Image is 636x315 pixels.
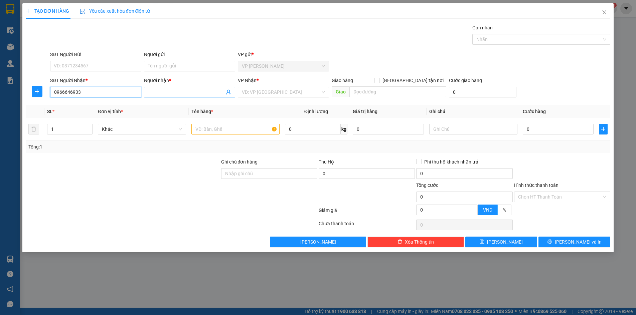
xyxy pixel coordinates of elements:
div: VP gửi [238,51,329,58]
button: plus [32,86,42,97]
span: Decrease Value [85,129,92,134]
label: Cước giao hàng [449,78,482,83]
div: SĐT Người Gửi [50,51,141,58]
span: close [602,10,607,15]
span: up [87,125,91,129]
span: kg [341,124,347,134]
div: Tổng: 1 [28,143,246,150]
span: delete [397,239,402,245]
button: [PERSON_NAME] [270,237,366,247]
span: VP Nhận [238,78,257,83]
span: Increase Value [470,205,477,210]
button: plus [599,124,608,134]
div: Chưa thanh toán [318,220,416,232]
span: VND [483,207,492,213]
span: Increase Value [85,124,92,129]
span: Phí thu hộ khách nhận trả [422,158,481,166]
button: printer[PERSON_NAME] và In [538,237,610,247]
span: Tên hàng [191,109,213,114]
span: % [503,207,506,213]
span: [PERSON_NAME] [487,238,523,246]
span: Giao hàng [332,78,353,83]
button: deleteXóa Thông tin [367,237,464,247]
th: Ghi chú [427,105,520,118]
span: down [472,211,476,215]
span: Giao [332,86,349,97]
button: Close [595,3,614,22]
span: TẠO ĐƠN HÀNG [26,8,69,14]
span: [PERSON_NAME] [300,238,336,246]
span: save [480,239,484,245]
span: plus [26,9,30,13]
span: [GEOGRAPHIC_DATA] tận nơi [380,77,446,84]
span: Yêu cầu xuất hóa đơn điện tử [80,8,150,14]
span: SL [47,109,52,114]
span: Decrease Value [470,210,477,215]
span: printer [547,239,552,245]
span: Cước hàng [523,109,546,114]
span: plus [32,89,42,94]
label: Ghi chú đơn hàng [221,159,258,165]
input: VD: Bàn, Ghế [191,124,280,134]
span: Đơn vị tính [98,109,123,114]
div: Người nhận [144,77,235,84]
input: Ghi Chú [429,124,517,134]
input: Dọc đường [349,86,446,97]
div: SĐT Người Nhận [50,77,141,84]
span: Định lượng [304,109,328,114]
button: save[PERSON_NAME] [465,237,537,247]
span: Thu Hộ [319,159,334,165]
label: Gán nhãn [472,25,493,30]
span: Giá trị hàng [353,109,377,114]
img: icon [80,9,85,14]
span: plus [599,126,607,132]
span: Tổng cước [416,183,438,188]
input: Cước giao hàng [449,87,517,97]
input: 0 [353,124,424,134]
span: down [87,130,91,134]
span: up [472,206,476,210]
label: Hình thức thanh toán [514,183,559,188]
input: Ghi chú đơn hàng [221,168,317,179]
div: Người gửi [144,51,235,58]
span: Xóa Thông tin [405,238,434,246]
span: VP Gia Lâm [242,61,325,71]
span: [PERSON_NAME] và In [555,238,602,246]
div: Giảm giá [318,207,416,218]
span: user-add [226,89,231,95]
button: delete [28,124,39,134]
span: Khác [102,124,182,134]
